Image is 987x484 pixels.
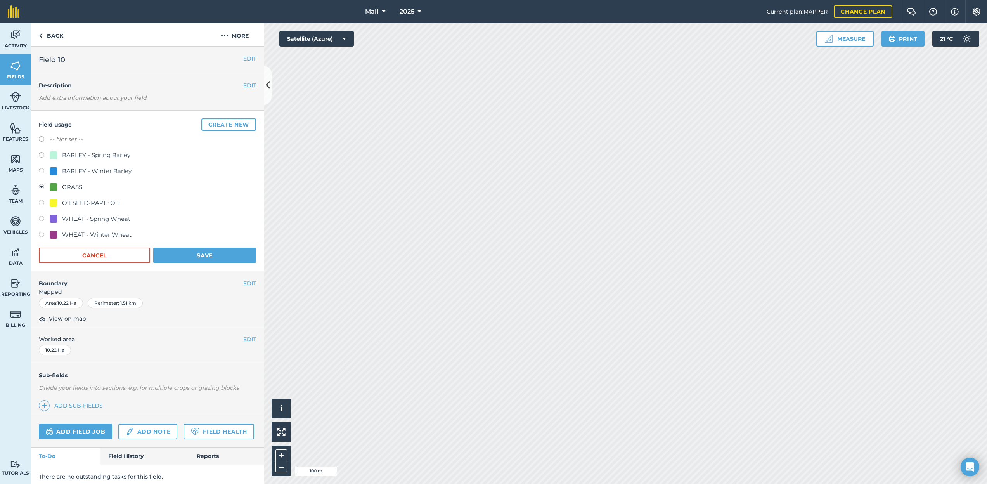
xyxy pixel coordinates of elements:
a: Back [31,23,71,46]
img: svg+xml;base64,PHN2ZyB4bWxucz0iaHR0cDovL3d3dy53My5vcmcvMjAwMC9zdmciIHdpZHRoPSIxOSIgaGVpZ2h0PSIyNC... [888,34,896,43]
span: Worked area [39,335,256,343]
em: Add extra information about your field [39,94,147,101]
button: Measure [816,31,874,47]
a: Field Health [184,424,254,439]
img: A cog icon [972,8,981,16]
div: WHEAT - Winter Wheat [62,230,132,239]
img: svg+xml;base64,PD94bWwgdmVyc2lvbj0iMS4wIiBlbmNvZGluZz0idXRmLTgiPz4KPCEtLSBHZW5lcmF0b3I6IEFkb2JlIE... [959,31,975,47]
button: EDIT [243,81,256,90]
img: svg+xml;base64,PD94bWwgdmVyc2lvbj0iMS4wIiBlbmNvZGluZz0idXRmLTgiPz4KPCEtLSBHZW5lcmF0b3I6IEFkb2JlIE... [10,246,21,258]
img: svg+xml;base64,PD94bWwgdmVyc2lvbj0iMS4wIiBlbmNvZGluZz0idXRmLTgiPz4KPCEtLSBHZW5lcmF0b3I6IEFkb2JlIE... [10,309,21,320]
h4: Description [39,81,256,90]
div: Open Intercom Messenger [961,458,979,476]
img: svg+xml;base64,PHN2ZyB4bWxucz0iaHR0cDovL3d3dy53My5vcmcvMjAwMC9zdmciIHdpZHRoPSIyMCIgaGVpZ2h0PSIyNC... [221,31,229,40]
span: Current plan : MAPPER [767,7,828,16]
img: Four arrows, one pointing top left, one top right, one bottom right and the last bottom left [277,428,286,436]
div: WHEAT - Spring Wheat [62,214,130,224]
button: 21 °C [932,31,979,47]
img: svg+xml;base64,PHN2ZyB4bWxucz0iaHR0cDovL3d3dy53My5vcmcvMjAwMC9zdmciIHdpZHRoPSIxNCIgaGVpZ2h0PSIyNC... [42,401,47,410]
img: svg+xml;base64,PHN2ZyB4bWxucz0iaHR0cDovL3d3dy53My5vcmcvMjAwMC9zdmciIHdpZHRoPSI1NiIgaGVpZ2h0PSI2MC... [10,60,21,72]
img: svg+xml;base64,PD94bWwgdmVyc2lvbj0iMS4wIiBlbmNvZGluZz0idXRmLTgiPz4KPCEtLSBHZW5lcmF0b3I6IEFkb2JlIE... [125,427,134,436]
div: Perimeter : 1.51 km [88,298,143,308]
button: More [206,23,264,46]
button: Create new [201,118,256,131]
span: 21 ° C [940,31,953,47]
span: i [280,404,282,413]
h4: Field usage [39,118,256,131]
span: View on map [49,314,86,323]
button: Satellite (Azure) [279,31,354,47]
img: svg+xml;base64,PD94bWwgdmVyc2lvbj0iMS4wIiBlbmNvZGluZz0idXRmLTgiPz4KPCEtLSBHZW5lcmF0b3I6IEFkb2JlIE... [10,215,21,227]
button: – [275,461,287,472]
div: BARLEY - Spring Barley [62,151,130,160]
img: svg+xml;base64,PD94bWwgdmVyc2lvbj0iMS4wIiBlbmNvZGluZz0idXRmLTgiPz4KPCEtLSBHZW5lcmF0b3I6IEFkb2JlIE... [10,91,21,103]
img: svg+xml;base64,PD94bWwgdmVyc2lvbj0iMS4wIiBlbmNvZGluZz0idXRmLTgiPz4KPCEtLSBHZW5lcmF0b3I6IEFkb2JlIE... [10,184,21,196]
div: GRASS [62,182,82,192]
a: Add note [118,424,177,439]
span: 2025 [400,7,414,16]
div: Area : 10.22 Ha [39,298,83,308]
img: Two speech bubbles overlapping with the left bubble in the forefront [907,8,916,16]
button: Save [153,248,256,263]
span: Mail [365,7,379,16]
a: Add sub-fields [39,400,106,411]
img: svg+xml;base64,PHN2ZyB4bWxucz0iaHR0cDovL3d3dy53My5vcmcvMjAwMC9zdmciIHdpZHRoPSI1NiIgaGVpZ2h0PSI2MC... [10,122,21,134]
img: Ruler icon [825,35,833,43]
a: Reports [189,448,264,465]
img: svg+xml;base64,PHN2ZyB4bWxucz0iaHR0cDovL3d3dy53My5vcmcvMjAwMC9zdmciIHdpZHRoPSI5IiBoZWlnaHQ9IjI0Ii... [39,31,42,40]
img: svg+xml;base64,PD94bWwgdmVyc2lvbj0iMS4wIiBlbmNvZGluZz0idXRmLTgiPz4KPCEtLSBHZW5lcmF0b3I6IEFkb2JlIE... [10,278,21,289]
button: i [272,399,291,418]
h4: Boundary [31,271,243,288]
div: BARLEY - Winter Barley [62,167,132,176]
button: EDIT [243,54,256,63]
button: Print [881,31,925,47]
img: svg+xml;base64,PD94bWwgdmVyc2lvbj0iMS4wIiBlbmNvZGluZz0idXRmLTgiPz4KPCEtLSBHZW5lcmF0b3I6IEFkb2JlIE... [46,427,53,436]
div: 10.22 Ha [39,345,71,355]
a: To-Do [31,448,100,465]
img: svg+xml;base64,PD94bWwgdmVyc2lvbj0iMS4wIiBlbmNvZGluZz0idXRmLTgiPz4KPCEtLSBHZW5lcmF0b3I6IEFkb2JlIE... [10,29,21,41]
a: Add field job [39,424,112,439]
h4: Sub-fields [31,371,264,380]
img: A question mark icon [928,8,938,16]
span: Mapped [31,288,264,296]
img: svg+xml;base64,PHN2ZyB4bWxucz0iaHR0cDovL3d3dy53My5vcmcvMjAwMC9zdmciIHdpZHRoPSIxOCIgaGVpZ2h0PSIyNC... [39,314,46,324]
button: EDIT [243,335,256,343]
button: View on map [39,314,86,324]
a: Change plan [834,5,892,18]
img: svg+xml;base64,PHN2ZyB4bWxucz0iaHR0cDovL3d3dy53My5vcmcvMjAwMC9zdmciIHdpZHRoPSIxNyIgaGVpZ2h0PSIxNy... [951,7,959,16]
span: Field 10 [39,54,65,65]
img: svg+xml;base64,PHN2ZyB4bWxucz0iaHR0cDovL3d3dy53My5vcmcvMjAwMC9zdmciIHdpZHRoPSI1NiIgaGVpZ2h0PSI2MC... [10,153,21,165]
button: Cancel [39,248,150,263]
button: EDIT [243,279,256,288]
div: OILSEED-RAPE: OIL [62,198,121,208]
em: Divide your fields into sections, e.g. for multiple crops or grazing blocks [39,384,239,391]
p: There are no outstanding tasks for this field. [39,472,256,481]
label: -- Not set -- [50,135,83,144]
img: svg+xml;base64,PD94bWwgdmVyc2lvbj0iMS4wIiBlbmNvZGluZz0idXRmLTgiPz4KPCEtLSBHZW5lcmF0b3I6IEFkb2JlIE... [10,461,21,468]
img: fieldmargin Logo [8,5,19,18]
button: + [275,449,287,461]
a: Field History [100,448,189,465]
